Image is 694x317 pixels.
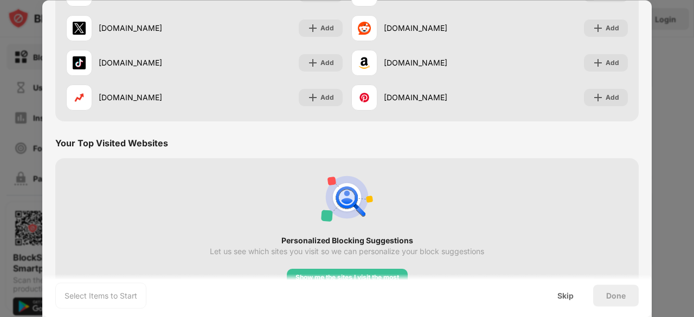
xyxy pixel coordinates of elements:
img: personal-suggestions.svg [321,171,373,223]
div: Add [606,23,619,34]
div: Add [606,92,619,103]
div: Let us see which sites you visit so we can personalize your block suggestions [210,247,484,256]
div: Add [606,57,619,68]
div: Skip [557,291,574,300]
img: favicons [73,22,86,35]
img: favicons [358,56,371,69]
div: Personalized Blocking Suggestions [75,236,619,245]
div: [DOMAIN_NAME] [99,92,204,103]
div: Add [320,57,334,68]
img: favicons [358,91,371,104]
div: Show me the sites I visit the most [295,272,399,283]
div: [DOMAIN_NAME] [384,57,490,69]
img: favicons [358,22,371,35]
div: Done [606,291,626,300]
div: Add [320,92,334,103]
div: [DOMAIN_NAME] [99,23,204,34]
div: Add [320,23,334,34]
div: Your Top Visited Websites [55,138,168,148]
div: [DOMAIN_NAME] [99,57,204,69]
div: [DOMAIN_NAME] [384,23,490,34]
div: [DOMAIN_NAME] [384,92,490,103]
img: favicons [73,56,86,69]
div: Select Items to Start [65,290,137,301]
img: favicons [73,91,86,104]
